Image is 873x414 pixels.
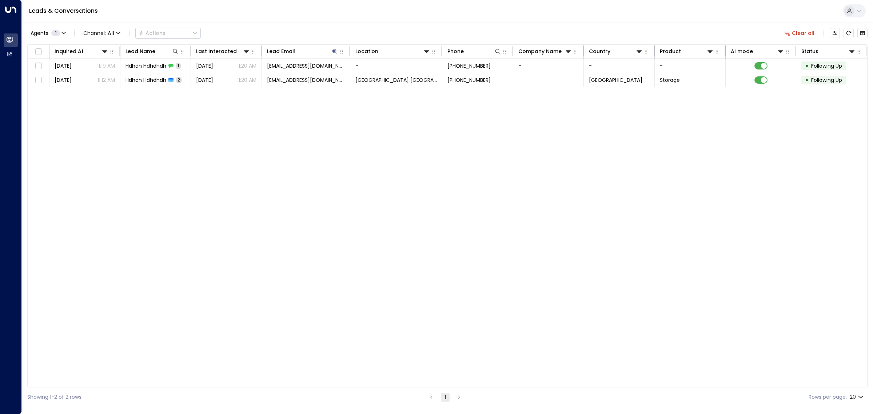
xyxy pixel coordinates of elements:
[350,59,442,73] td: -
[237,62,256,69] p: 11:20 AM
[513,59,584,73] td: -
[267,76,345,84] span: ndhdhd@dhdhd.com
[196,76,213,84] span: Oct 07, 2025
[805,60,809,72] div: •
[55,62,72,69] span: Oct 08, 2025
[355,76,437,84] span: Space Station St Johns Wood
[125,62,166,69] span: Hdhdh Hdhdhdh
[589,47,610,56] div: Country
[660,47,681,56] div: Product
[135,28,201,39] button: Actions
[584,59,655,73] td: -
[125,76,166,84] span: Hdhdh Hdhdhdh
[97,76,115,84] p: 11:12 AM
[805,74,809,86] div: •
[731,47,753,56] div: AI mode
[844,28,854,38] span: Refresh
[196,47,237,56] div: Last Interacted
[355,47,430,56] div: Location
[801,47,818,56] div: Status
[176,63,181,69] span: 1
[34,61,43,71] span: Toggle select row
[513,73,584,87] td: -
[427,393,464,402] nav: pagination navigation
[660,47,714,56] div: Product
[660,76,680,84] span: Storage
[125,47,179,56] div: Lead Name
[267,47,295,56] div: Lead Email
[850,392,865,402] div: 20
[55,47,108,56] div: Inquired At
[27,393,81,401] div: Showing 1-2 of 2 rows
[811,62,842,69] span: Following Up
[447,47,501,56] div: Phone
[589,47,643,56] div: Country
[655,59,726,73] td: -
[135,28,201,39] div: Button group with a nested menu
[518,47,572,56] div: Company Name
[55,76,72,84] span: Oct 06, 2025
[196,62,213,69] span: Oct 08, 2025
[801,47,856,56] div: Status
[830,28,840,38] button: Customize
[781,28,818,38] button: Clear all
[447,47,464,56] div: Phone
[267,47,338,56] div: Lead Email
[80,28,123,38] span: Channel:
[589,76,642,84] span: United Kingdom
[108,30,114,36] span: All
[29,7,98,15] a: Leads & Conversations
[441,393,450,402] button: page 1
[55,47,84,56] div: Inquired At
[811,76,842,84] span: Following Up
[80,28,123,38] button: Channel:All
[196,47,250,56] div: Last Interacted
[731,47,785,56] div: AI mode
[447,76,491,84] span: +442085425568
[34,76,43,85] span: Toggle select row
[809,393,847,401] label: Rows per page:
[27,28,68,38] button: Agents1
[237,76,256,84] p: 11:20 AM
[267,62,345,69] span: ndhdhd@dhdhd.com
[355,47,378,56] div: Location
[51,30,60,36] span: 1
[518,47,562,56] div: Company Name
[31,31,48,36] span: Agents
[139,30,166,36] div: Actions
[34,47,43,56] span: Toggle select all
[97,62,115,69] p: 11:19 AM
[125,47,155,56] div: Lead Name
[857,28,868,38] button: Archived Leads
[447,62,491,69] span: +442085425568
[176,77,182,83] span: 2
